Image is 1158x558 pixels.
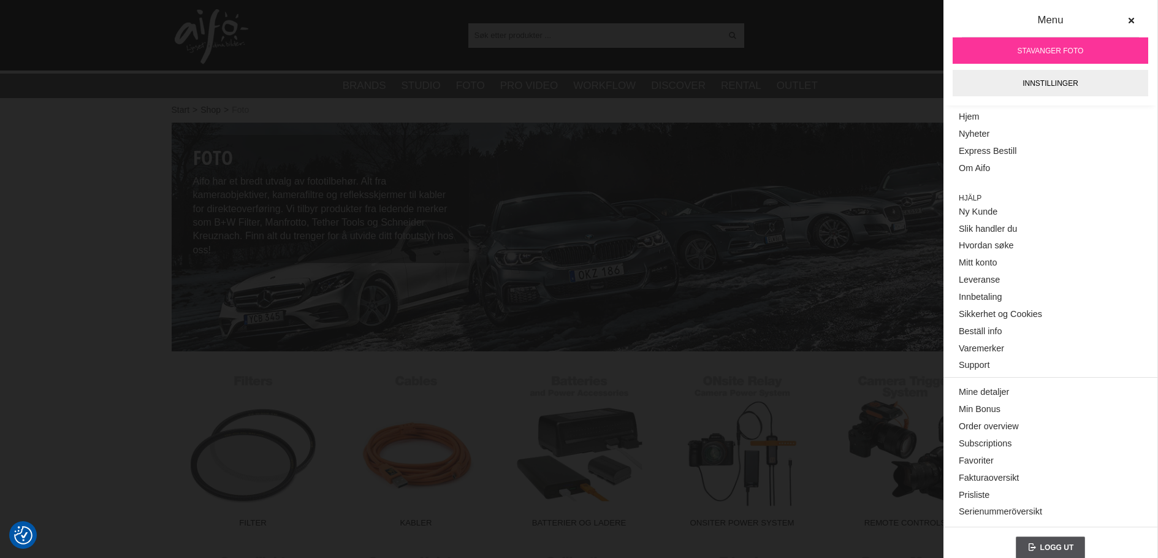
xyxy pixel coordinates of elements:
a: Nyheter [959,126,1142,143]
div: Aifo har et bredt utvalg av fototilbehør. Alt fra kameraobjektiver, kamerafiltre og refleksskjerm... [184,135,470,263]
a: ONsiter Power System [661,368,824,533]
a: Innstillinger [953,70,1148,96]
a: Mitt konto [959,254,1142,272]
img: Revisit consent button [14,526,32,545]
a: Om Aifo [959,160,1142,177]
a: Pro Video [500,78,558,94]
a: Discover [651,78,706,94]
span: Stavanger Foto [1018,45,1084,56]
a: Remote Controls [824,368,987,533]
h1: Foto [193,144,460,172]
a: Order overview [959,418,1142,435]
a: Favoriter [959,453,1142,470]
a: Prisliste [959,486,1142,503]
span: > [192,104,197,117]
a: Varemerker [959,340,1142,357]
img: logo.png [175,9,248,64]
a: Outlet [777,78,818,94]
a: Mine detaljer [959,384,1142,401]
a: Beställ info [959,323,1142,340]
a: Hvordan søke [959,237,1142,254]
a: Workflow [573,78,636,94]
a: Fakturaoversikt [959,470,1142,487]
span: Logg ut [1040,543,1074,552]
a: Innbetaling [959,289,1142,306]
a: Batterier og ladere [498,368,661,533]
a: Shop [200,104,221,117]
a: Foto [456,78,485,94]
img: Fotoutstyr /Photographer Peter Gunnars [172,123,987,351]
a: Serienummeröversikt [959,503,1142,521]
span: Remote Controls [824,517,987,533]
a: Subscriptions [959,435,1142,453]
span: Filter [172,517,335,533]
span: Foto [232,104,249,117]
a: Min Bonus [959,401,1142,418]
a: Hjem [959,109,1142,126]
a: Support [959,357,1142,374]
a: Express Bestill [959,143,1142,160]
a: Slik handler du [959,220,1142,237]
input: Søk etter produkter ... [468,26,722,44]
a: Sikkerhet og Cookies [959,306,1142,323]
a: Leveranse [959,272,1142,289]
button: Samtykkepreferanser [14,524,32,546]
span: Hjälp [959,193,1142,204]
div: Menu [962,12,1139,37]
span: Batterier og ladere [498,517,661,533]
span: Kabler [335,517,498,533]
span: ONsiter Power System [661,517,824,533]
span: > [224,104,229,117]
a: Ny Kunde [959,204,1142,221]
a: Rental [721,78,761,94]
a: Start [172,104,190,117]
a: Brands [343,78,386,94]
a: Filter [172,368,335,533]
a: Kabler [335,368,498,533]
a: Studio [402,78,441,94]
